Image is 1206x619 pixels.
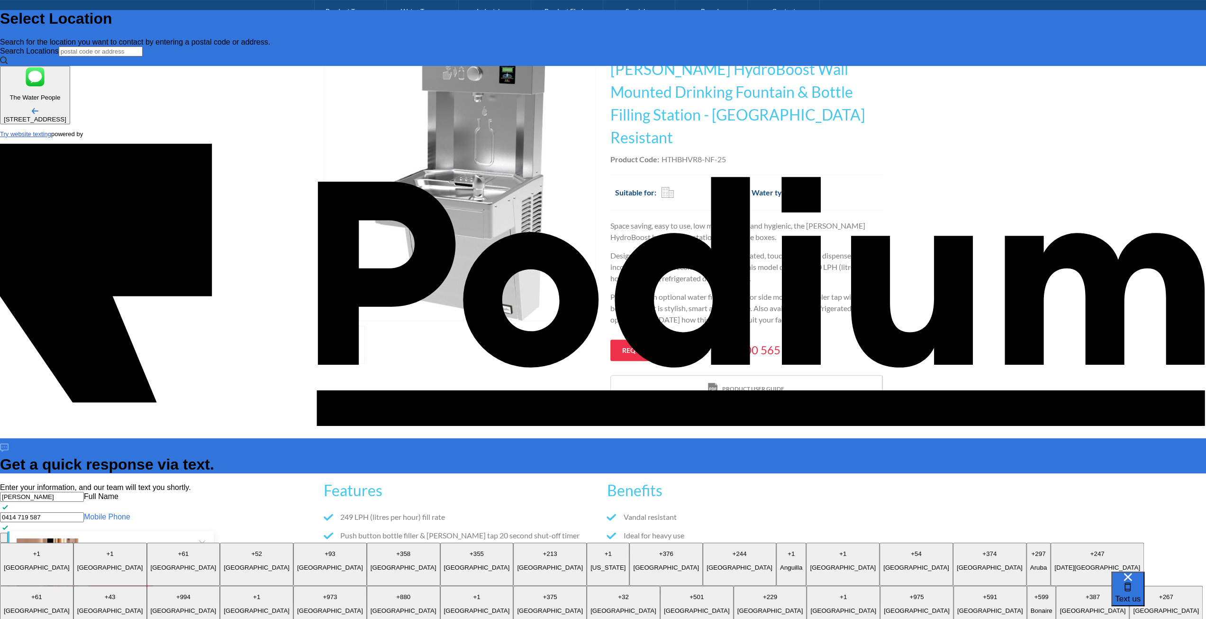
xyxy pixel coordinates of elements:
button: +374[GEOGRAPHIC_DATA] [953,543,1026,586]
p: + 297 [1030,550,1047,557]
p: + 1 [4,550,70,557]
p: [DATE][GEOGRAPHIC_DATA] [1054,564,1140,571]
p: + 591 [957,593,1023,601]
p: + 1 [810,550,876,557]
p: + 61 [4,593,70,601]
p: [GEOGRAPHIC_DATA] [810,564,876,571]
p: [GEOGRAPHIC_DATA] [517,607,583,614]
p: Anguilla [780,564,802,571]
p: [GEOGRAPHIC_DATA] [297,564,363,571]
button: +297Aruba [1026,543,1051,586]
p: [GEOGRAPHIC_DATA] [77,607,143,614]
button: +1[GEOGRAPHIC_DATA] [806,543,880,586]
label: Mobile Phone [84,513,130,521]
button: +376[GEOGRAPHIC_DATA] [629,543,703,586]
p: [GEOGRAPHIC_DATA] [884,607,950,614]
p: [GEOGRAPHIC_DATA] [444,564,510,571]
p: + 1 [444,593,510,601]
p: [GEOGRAPHIC_DATA] [633,564,699,571]
p: [GEOGRAPHIC_DATA] [224,607,290,614]
iframe: podium webchat widget bubble [1111,572,1206,619]
p: [GEOGRAPHIC_DATA] [151,607,217,614]
p: + 1 [810,593,876,601]
p: The Water People [4,94,66,101]
p: + 61 [151,550,217,557]
p: [GEOGRAPHIC_DATA] [517,564,583,571]
p: [GEOGRAPHIC_DATA] [371,607,436,614]
button: +93[GEOGRAPHIC_DATA] [293,543,367,586]
p: [GEOGRAPHIC_DATA] [664,607,730,614]
p: + 880 [371,593,436,601]
p: [GEOGRAPHIC_DATA] [957,607,1023,614]
p: [GEOGRAPHIC_DATA] [224,564,290,571]
div: [STREET_ADDRESS] [4,116,66,123]
p: + 975 [884,593,950,601]
p: + 1 [224,593,290,601]
p: [GEOGRAPHIC_DATA] [1060,607,1125,614]
button: +52[GEOGRAPHIC_DATA] [220,543,293,586]
p: + 973 [297,593,363,601]
p: + 376 [633,550,699,557]
p: [GEOGRAPHIC_DATA] [1133,607,1199,614]
p: + 229 [737,593,803,601]
p: + 267 [1133,593,1199,601]
p: [GEOGRAPHIC_DATA] [883,564,949,571]
p: [GEOGRAPHIC_DATA] [957,564,1023,571]
p: + 994 [151,593,217,601]
p: [GEOGRAPHIC_DATA] [4,564,70,571]
span: powered by [51,130,83,138]
p: [GEOGRAPHIC_DATA] [737,607,803,614]
p: + 54 [883,550,949,557]
p: + 1 [77,550,143,557]
button: +54[GEOGRAPHIC_DATA] [880,543,953,586]
p: + 501 [664,593,730,601]
button: +61[GEOGRAPHIC_DATA] [147,543,220,586]
p: + 52 [224,550,290,557]
p: + 387 [1060,593,1125,601]
button: +247[DATE][GEOGRAPHIC_DATA] [1051,543,1144,586]
p: [US_STATE] [590,564,626,571]
input: postal code or address [59,46,143,56]
p: [GEOGRAPHIC_DATA] [810,607,876,614]
button: +1[GEOGRAPHIC_DATA] [73,543,147,586]
p: + 375 [517,593,583,601]
p: Bonaire [1031,607,1052,614]
button: +355[GEOGRAPHIC_DATA] [440,543,514,586]
button: +213[GEOGRAPHIC_DATA] [513,543,587,586]
p: + 43 [77,593,143,601]
p: [GEOGRAPHIC_DATA] [4,607,70,614]
p: + 358 [371,550,436,557]
p: [GEOGRAPHIC_DATA] [590,607,656,614]
p: + 599 [1031,593,1052,601]
p: + 213 [517,550,583,557]
button: +1[US_STATE] [587,543,629,586]
p: + 355 [444,550,510,557]
p: Aruba [1030,564,1047,571]
p: [GEOGRAPHIC_DATA] [444,607,510,614]
p: [GEOGRAPHIC_DATA] [297,607,363,614]
label: Full Name [84,492,118,500]
p: + 93 [297,550,363,557]
button: +1Anguilla [776,543,806,586]
p: [GEOGRAPHIC_DATA] [77,564,143,571]
p: + 1 [780,550,802,557]
p: + 1 [590,550,626,557]
p: [GEOGRAPHIC_DATA] [371,564,436,571]
p: + 244 [707,550,772,557]
p: + 374 [957,550,1023,557]
button: +358[GEOGRAPHIC_DATA] [367,543,440,586]
p: [GEOGRAPHIC_DATA] [151,564,217,571]
button: +244[GEOGRAPHIC_DATA] [703,543,776,586]
p: + 32 [590,593,656,601]
p: + 247 [1054,550,1140,557]
p: [GEOGRAPHIC_DATA] [707,564,772,571]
